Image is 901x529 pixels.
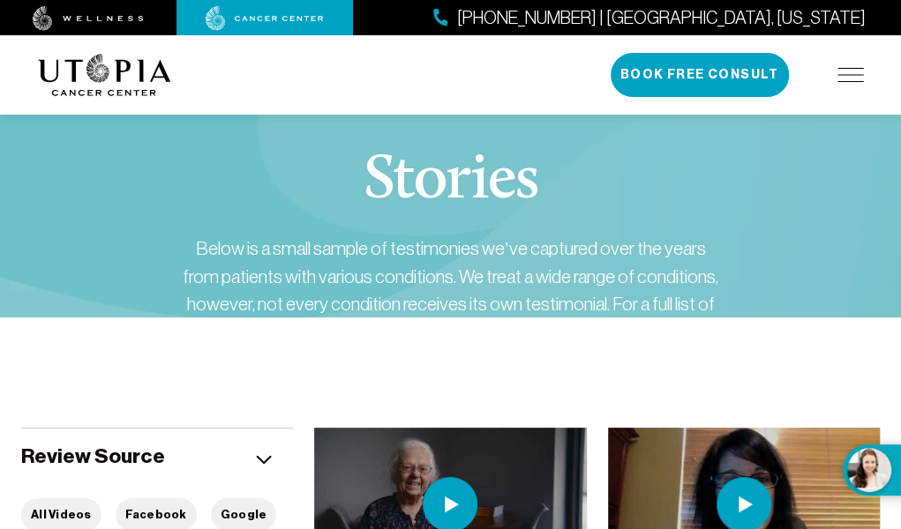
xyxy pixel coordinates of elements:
[21,443,165,470] h5: Review Source
[457,5,866,31] span: [PHONE_NUMBER] | [GEOGRAPHIC_DATA], [US_STATE]
[433,5,866,31] a: [PHONE_NUMBER] | [GEOGRAPHIC_DATA], [US_STATE]
[611,53,789,97] button: Book Free Consult
[177,235,725,401] div: Below is a small sample of testimonies we’ve captured over the years from patients with various c...
[364,150,538,213] h1: Stories
[837,68,864,82] img: icon-hamburger
[206,6,324,31] img: cancer center
[33,6,144,31] img: wellness
[38,54,171,96] img: logo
